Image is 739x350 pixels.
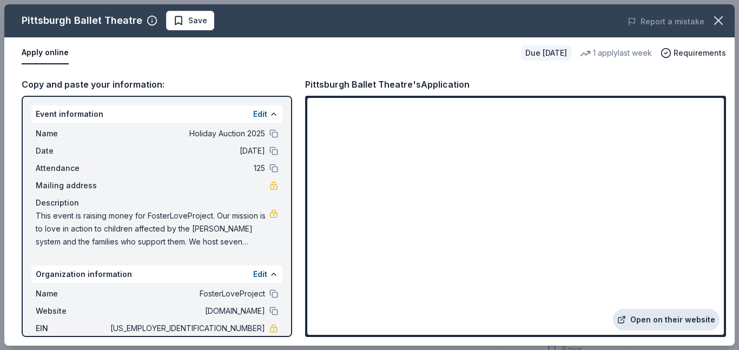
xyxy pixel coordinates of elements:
[36,209,269,248] span: This event is raising money for FosterLoveProject. Our mission is to love in action to children a...
[36,287,108,300] span: Name
[22,77,292,91] div: Copy and paste your information:
[36,322,108,335] span: EIN
[253,108,267,121] button: Edit
[661,47,726,60] button: Requirements
[108,287,265,300] span: FosterLoveProject
[36,162,108,175] span: Attendance
[305,77,470,91] div: Pittsburgh Ballet Theatre's Application
[31,266,282,283] div: Organization information
[253,268,267,281] button: Edit
[166,11,214,30] button: Save
[108,144,265,157] span: [DATE]
[188,14,207,27] span: Save
[628,15,704,28] button: Report a mistake
[108,305,265,318] span: [DOMAIN_NAME]
[108,322,265,335] span: [US_EMPLOYER_IDENTIFICATION_NUMBER]
[108,162,265,175] span: 125
[613,309,720,331] a: Open on their website
[36,305,108,318] span: Website
[580,47,652,60] div: 1 apply last week
[36,127,108,140] span: Name
[36,144,108,157] span: Date
[36,196,278,209] div: Description
[674,47,726,60] span: Requirements
[22,12,142,29] div: Pittsburgh Ballet Theatre
[108,127,265,140] span: Holiday Auction 2025
[31,105,282,123] div: Event information
[36,179,108,192] span: Mailing address
[521,45,571,61] div: Due [DATE]
[22,42,69,64] button: Apply online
